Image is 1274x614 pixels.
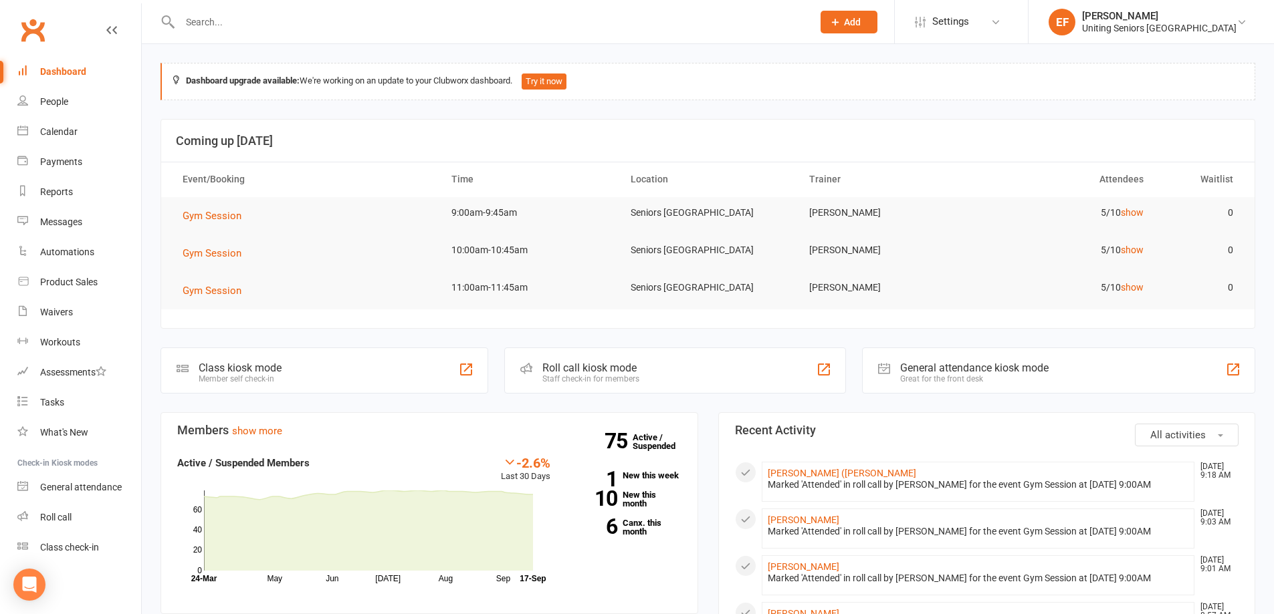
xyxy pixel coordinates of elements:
[439,162,619,196] th: Time
[1156,162,1245,196] th: Waitlist
[439,235,619,266] td: 10:00am-10:45am
[797,272,976,303] td: [PERSON_NAME]
[17,418,141,448] a: What's New
[40,66,86,77] div: Dashboard
[40,367,106,377] div: Assessments
[40,96,68,107] div: People
[797,162,976,196] th: Trainer
[40,337,80,347] div: Workouts
[183,285,241,297] span: Gym Session
[932,7,969,37] span: Settings
[768,573,1189,584] div: Marked 'Attended' in roll call by [PERSON_NAME] for the event Gym Session at [DATE] 9:00AM
[40,542,99,553] div: Class check-in
[570,516,617,536] strong: 6
[976,272,1156,303] td: 5/10
[797,235,976,266] td: [PERSON_NAME]
[633,423,692,460] a: 75Active / Suspended
[1150,429,1206,441] span: All activities
[232,425,282,437] a: show more
[17,87,141,117] a: People
[619,162,798,196] th: Location
[619,235,798,266] td: Seniors [GEOGRAPHIC_DATA]
[40,512,72,522] div: Roll call
[183,283,251,299] button: Gym Session
[501,455,550,484] div: Last 30 Days
[570,469,617,489] strong: 1
[570,488,617,508] strong: 10
[797,197,976,228] td: [PERSON_NAME]
[1082,10,1237,22] div: [PERSON_NAME]
[16,13,49,47] a: Clubworx
[17,388,141,418] a: Tasks
[976,235,1156,266] td: 5/10
[40,397,64,408] div: Tasks
[17,117,141,147] a: Calendar
[183,208,251,224] button: Gym Session
[176,13,803,31] input: Search...
[1156,272,1245,303] td: 0
[542,361,639,374] div: Roll call kiosk mode
[1194,556,1238,573] time: [DATE] 9:01 AM
[1082,22,1237,34] div: Uniting Seniors [GEOGRAPHIC_DATA]
[17,177,141,207] a: Reports
[542,374,639,383] div: Staff check-in for members
[161,63,1255,100] div: We're working on an update to your Clubworx dashboard.
[605,431,633,451] strong: 75
[40,307,73,317] div: Waivers
[199,361,282,374] div: Class kiosk mode
[40,156,82,167] div: Payments
[17,207,141,237] a: Messages
[1156,197,1245,228] td: 0
[844,17,861,27] span: Add
[186,75,300,86] strong: Dashboard upgrade available:
[17,327,141,357] a: Workouts
[40,186,73,197] div: Reports
[1121,207,1144,218] a: show
[17,57,141,87] a: Dashboard
[570,471,681,480] a: 1New this week
[40,126,78,137] div: Calendar
[17,147,141,177] a: Payments
[177,424,681,437] h3: Members
[900,361,1049,374] div: General attendance kiosk mode
[1194,462,1238,480] time: [DATE] 9:18 AM
[735,424,1239,437] h3: Recent Activity
[821,11,877,33] button: Add
[40,216,82,227] div: Messages
[768,526,1189,537] div: Marked 'Attended' in roll call by [PERSON_NAME] for the event Gym Session at [DATE] 9:00AM
[17,237,141,267] a: Automations
[177,457,310,469] strong: Active / Suspended Members
[570,518,681,536] a: 6Canx. this month
[619,272,798,303] td: Seniors [GEOGRAPHIC_DATA]
[40,482,122,492] div: General attendance
[1121,282,1144,293] a: show
[183,210,241,222] span: Gym Session
[17,357,141,388] a: Assessments
[40,277,98,287] div: Product Sales
[17,532,141,563] a: Class kiosk mode
[171,162,439,196] th: Event/Booking
[570,490,681,508] a: 10New this month
[40,427,88,438] div: What's New
[40,247,94,257] div: Automations
[199,374,282,383] div: Member self check-in
[768,561,839,572] a: [PERSON_NAME]
[17,472,141,502] a: General attendance kiosk mode
[768,479,1189,490] div: Marked 'Attended' in roll call by [PERSON_NAME] for the event Gym Session at [DATE] 9:00AM
[183,247,241,259] span: Gym Session
[522,73,566,90] button: Try it now
[17,502,141,532] a: Roll call
[900,374,1049,383] div: Great for the front desk
[183,245,251,261] button: Gym Session
[976,197,1156,228] td: 5/10
[619,197,798,228] td: Seniors [GEOGRAPHIC_DATA]
[13,569,45,601] div: Open Intercom Messenger
[17,297,141,327] a: Waivers
[1156,235,1245,266] td: 0
[501,455,550,470] div: -2.6%
[1049,9,1075,35] div: EF
[17,267,141,297] a: Product Sales
[439,197,619,228] td: 9:00am-9:45am
[1121,245,1144,255] a: show
[1194,509,1238,526] time: [DATE] 9:03 AM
